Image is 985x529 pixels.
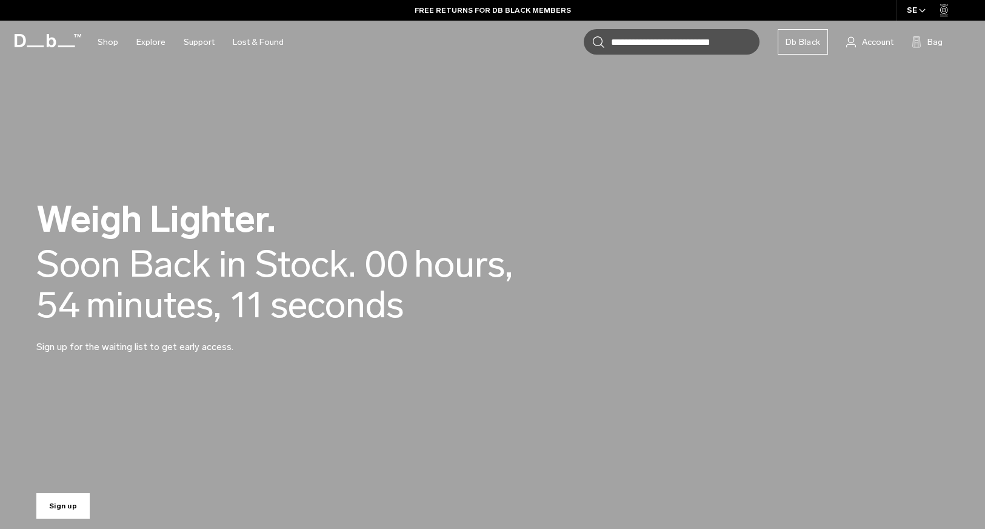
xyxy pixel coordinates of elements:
span: minutes [86,285,221,325]
div: Soon Back in Stock. [36,244,356,285]
a: Support [184,21,215,64]
span: 54 [36,285,80,325]
nav: Main Navigation [88,21,293,64]
span: Account [862,36,893,49]
h2: Weigh Lighter. [36,201,582,238]
span: , [213,283,221,327]
span: hours, [414,244,513,285]
span: seconds [270,285,404,325]
span: Bag [927,36,943,49]
a: Account [846,35,893,49]
button: Bag [912,35,943,49]
a: Lost & Found [233,21,284,64]
span: 00 [365,244,408,285]
a: Db Black [778,29,828,55]
span: 11 [230,285,264,325]
a: FREE RETURNS FOR DB BLACK MEMBERS [415,5,571,16]
a: Explore [136,21,165,64]
a: Sign up [36,493,90,519]
a: Shop [98,21,118,64]
p: Sign up for the waiting list to get early access. [36,325,327,354]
